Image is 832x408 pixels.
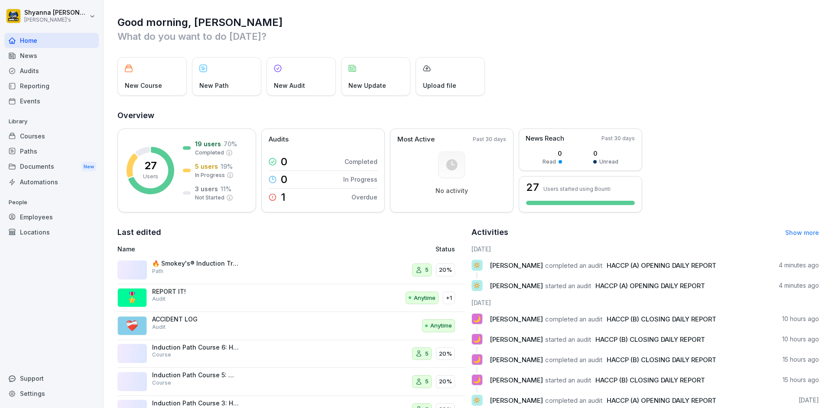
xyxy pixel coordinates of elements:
span: started an audit [545,376,591,384]
span: HACCP (B) CLOSING DAILY REPORT [595,335,705,344]
span: started an audit [545,335,591,344]
h3: 27 [526,182,539,193]
p: 20% [439,266,452,274]
p: Induction Path Course 3: Health & Safety [152,399,239,407]
a: ❤️‍🩹ACCIDENT LOGAuditAnytime [117,312,465,340]
p: New Path [199,81,229,90]
p: 70 % [224,139,237,148]
a: Courses [4,129,99,144]
p: Completed [195,149,224,157]
p: Unread [599,158,618,166]
span: completed an audit [545,356,602,364]
p: 0 [543,149,562,158]
p: +1 [446,294,452,302]
p: Anytime [430,321,452,330]
h6: [DATE] [471,244,819,254]
p: New Course [125,81,162,90]
div: Automations [4,174,99,190]
p: Not Started [195,194,224,202]
a: Settings [4,386,99,401]
p: 5 [425,377,429,386]
p: REPORT IT! [152,288,239,296]
p: 0 [593,149,618,158]
span: [PERSON_NAME] [490,282,543,290]
a: Events [4,93,99,109]
span: HACCP (A) OPENING DAILY REPORT [607,261,716,270]
p: 5 users [195,162,218,171]
div: Support [4,371,99,386]
p: Shyanna [PERSON_NAME] [24,9,88,16]
a: Reporting [4,78,99,93]
p: Audit [152,295,166,303]
h6: [DATE] [471,298,819,307]
p: 20% [439,377,452,386]
span: HACCP (A) OPENING DAILY REPORT [595,282,705,290]
p: Audit [152,323,166,331]
p: In Progress [195,171,225,179]
p: 20% [439,350,452,358]
span: completed an audit [545,315,602,323]
p: Users started using Bounti [543,186,611,192]
a: Show more [785,229,819,236]
p: 27 [144,161,157,171]
p: Induction Path Course 5: Workplace Conduct [152,371,239,379]
p: Read [543,158,556,166]
p: 10 hours ago [782,335,819,344]
h2: Overview [117,109,819,122]
span: completed an audit [545,261,602,270]
p: Past 30 days [601,135,635,142]
p: Past 30 days [473,135,506,143]
p: Induction Path Course 6: HR & Employment Basics [152,344,239,351]
div: Documents [4,159,99,175]
p: 4 minutes ago [779,261,819,270]
p: Anytime [414,294,435,302]
a: DocumentsNew [4,159,99,175]
p: Library [4,115,99,129]
p: Name [117,244,335,254]
a: Induction Path Course 5: Workplace ConductCourse520% [117,368,465,396]
p: Audits [269,135,289,145]
p: ACCIDENT LOG [152,315,239,323]
p: 🎖️ [126,290,139,305]
p: 19 % [221,162,233,171]
div: Employees [4,209,99,225]
p: 🔅 [473,394,481,406]
p: [DATE] [799,396,819,405]
p: Course [152,351,171,359]
a: Induction Path Course 6: HR & Employment BasicsCourse520% [117,340,465,368]
span: [PERSON_NAME] [490,261,543,270]
a: 🔥 Smokey's® Induction TrainingPath520% [117,256,465,284]
a: 🎖️REPORT IT!AuditAnytime+1 [117,284,465,312]
p: 5 [425,266,429,274]
div: News [4,48,99,63]
p: In Progress [343,175,377,184]
p: 🌙 [473,313,481,325]
p: 0 [281,157,287,167]
h2: Last edited [117,226,465,238]
p: 10 hours ago [782,315,819,323]
p: 15 hours ago [783,376,819,384]
span: [PERSON_NAME] [490,315,543,323]
p: [PERSON_NAME]'s [24,17,88,23]
span: started an audit [545,282,591,290]
p: Overdue [351,193,377,202]
a: Home [4,33,99,48]
p: What do you want to do [DATE]? [117,29,819,43]
div: Locations [4,225,99,240]
p: 11 % [221,184,231,193]
p: 4 minutes ago [779,281,819,290]
span: [PERSON_NAME] [490,356,543,364]
p: 19 users [195,139,221,148]
a: Paths [4,144,99,159]
span: completed an audit [545,396,602,405]
p: Upload file [423,81,456,90]
p: Status [435,244,455,254]
div: Audits [4,63,99,78]
p: 🔥 Smokey's® Induction Training [152,260,239,267]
